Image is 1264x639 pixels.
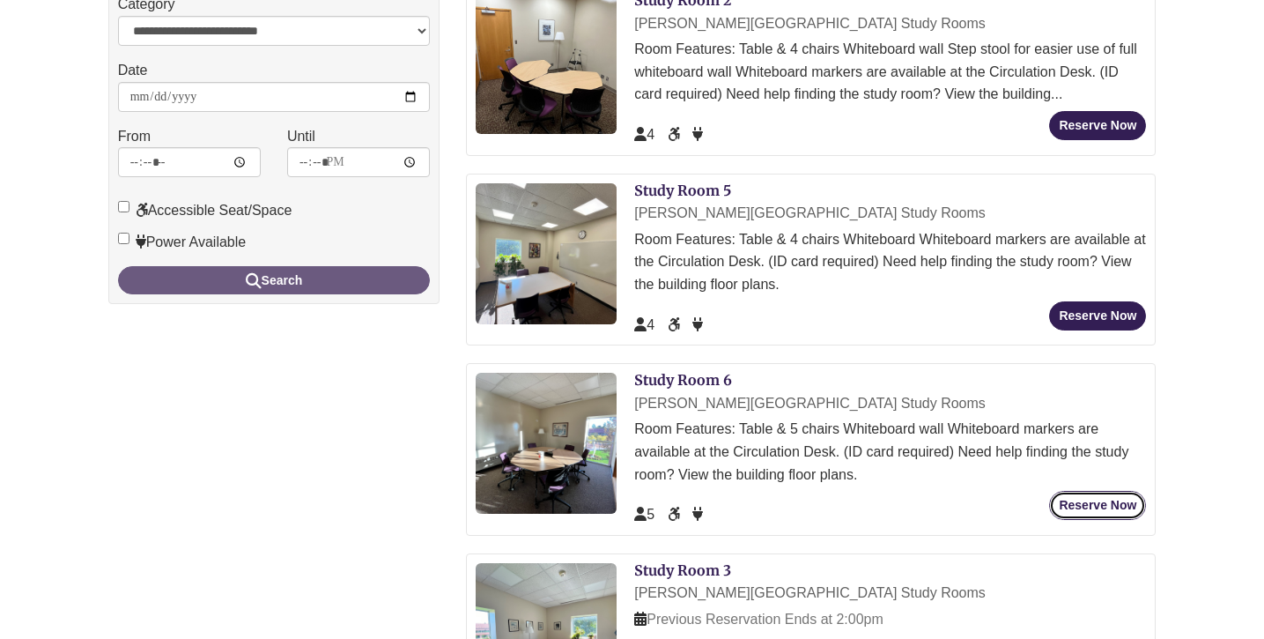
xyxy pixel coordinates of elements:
[634,507,654,522] span: The capacity of this space
[118,201,129,212] input: Accessible Seat/Space
[1049,301,1146,331] button: Reserve Now
[118,59,148,82] label: Date
[118,125,151,148] label: From
[692,507,703,522] span: Power Available
[476,183,617,324] img: Study Room 5
[634,392,1146,415] div: [PERSON_NAME][GEOGRAPHIC_DATA] Study Rooms
[634,202,1146,225] div: [PERSON_NAME][GEOGRAPHIC_DATA] Study Rooms
[476,373,617,514] img: Study Room 6
[634,418,1146,486] div: Room Features: Table & 5 chairs Whiteboard wall Whiteboard markers are available at the Circulati...
[634,127,654,142] span: The capacity of this space
[692,317,703,332] span: Power Available
[634,561,731,579] a: Study Room 3
[668,127,684,142] span: Accessible Seat/Space
[668,317,684,332] span: Accessible Seat/Space
[634,582,1146,605] div: [PERSON_NAME][GEOGRAPHIC_DATA] Study Rooms
[118,199,292,222] label: Accessible Seat/Space
[634,38,1146,106] div: Room Features: Table & 4 chairs Whiteboard wall Step stool for easier use of full whiteboard wall...
[118,231,247,254] label: Power Available
[668,507,684,522] span: Accessible Seat/Space
[634,371,732,389] a: Study Room 6
[634,317,654,332] span: The capacity of this space
[634,612,883,627] span: Previous Reservation Ends at 2:00pm
[634,12,1146,35] div: [PERSON_NAME][GEOGRAPHIC_DATA] Study Rooms
[287,125,315,148] label: Until
[1049,491,1146,520] button: Reserve Now
[692,127,703,142] span: Power Available
[118,233,129,244] input: Power Available
[1049,111,1146,140] button: Reserve Now
[634,228,1146,296] div: Room Features: Table & 4 chairs Whiteboard Whiteboard markers are available at the Circulation De...
[118,266,431,294] button: Search
[634,182,731,199] a: Study Room 5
